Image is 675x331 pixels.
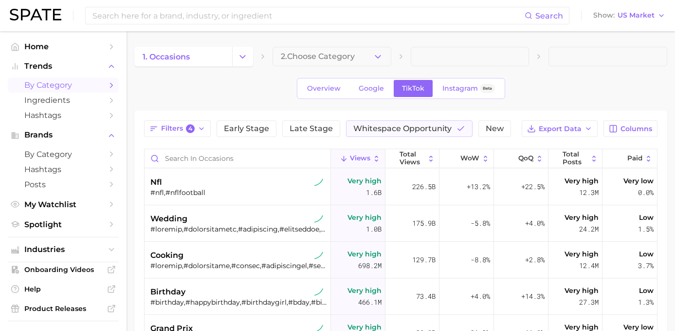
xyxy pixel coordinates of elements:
[150,261,327,270] div: #loremip,#dolorsitame,#consec,#adipiscingel,#seddoeius,#temporincid,#utlabor,#etdoloremagnaal,#en...
[281,52,355,61] span: 2. Choose Category
[91,7,525,24] input: Search here for a brand, industry, or ingredient
[8,301,119,316] a: Product Releases
[638,187,654,198] span: 0.0%
[638,296,654,308] span: 1.3%
[471,254,490,266] span: -8.8%
[8,197,119,212] a: My Watchlist
[350,155,370,162] span: Views
[350,80,392,97] a: Google
[8,78,119,93] a: by Category
[224,125,269,133] span: Early Stage
[8,108,119,123] a: Hashtags
[8,93,119,108] a: Ingredients
[24,165,102,174] span: Hashtags
[24,62,102,71] span: Trends
[24,245,102,254] span: Industries
[591,9,668,22] button: ShowUS Market
[8,59,119,74] button: Trends
[620,125,652,133] span: Columns
[471,291,490,302] span: +4.0%
[150,188,327,197] div: #nfl,#nflfootball
[618,13,655,18] span: US Market
[416,291,436,302] span: 73.4b
[150,250,183,261] span: cooking
[10,9,61,20] img: SPATE
[24,200,102,209] span: My Watchlist
[467,181,490,193] span: +13.2%
[24,96,102,105] span: Ingredients
[579,296,599,308] span: 27.3m
[638,260,654,272] span: 3.7%
[232,47,253,66] button: Change Category
[8,177,119,192] a: Posts
[347,175,382,187] span: Very high
[314,288,323,296] img: tiktok sustained riser
[307,84,341,93] span: Overview
[145,278,657,315] button: birthdaytiktok sustained riser#birthday,#happybirthday,#birthdaygirl,#bday,#birthdaydinner,#happy...
[638,223,654,235] span: 1.5%
[24,285,102,293] span: Help
[521,181,545,193] span: +22.5%
[518,155,533,162] span: QoQ
[563,151,588,166] span: Total Posts
[565,285,599,296] span: Very high
[579,223,599,235] span: 24.2m
[483,84,492,93] span: Beta
[565,175,599,187] span: Very high
[358,260,382,272] span: 698.2m
[359,84,384,93] span: Google
[347,212,382,223] span: Very high
[603,120,657,137] button: Columns
[402,84,424,93] span: TikTok
[24,180,102,189] span: Posts
[412,254,436,266] span: 129.7b
[579,187,599,198] span: 12.3m
[358,296,382,308] span: 466.1m
[8,217,119,232] a: Spotlight
[412,217,436,229] span: 175.9b
[353,125,452,133] span: Whitespace Opportunity
[535,11,563,20] span: Search
[539,125,582,133] span: Export Data
[394,80,433,97] a: TikTok
[24,265,102,274] span: Onboarding Videos
[639,212,654,223] span: Low
[145,169,657,205] button: nfltiktok sustained riser#nfl,#nflfootballVery high1.6b226.5b+13.2%+22.5%Very high12.3mVery low0.0%
[521,291,545,302] span: +14.3%
[24,220,102,229] span: Spotlight
[548,149,603,168] button: Total Posts
[24,304,102,313] span: Product Releases
[24,80,102,90] span: by Category
[8,128,119,142] button: Brands
[144,120,211,137] button: Filters4
[299,80,349,97] a: Overview
[273,47,391,66] button: 2.Choose Category
[24,111,102,120] span: Hashtags
[639,285,654,296] span: Low
[412,181,436,193] span: 226.5b
[314,214,323,223] img: tiktok sustained riser
[400,151,425,166] span: Total Views
[143,52,190,61] span: 1. occasions
[24,131,102,139] span: Brands
[385,149,440,168] button: Total Views
[522,120,598,137] button: Export Data
[8,39,119,54] a: Home
[623,175,654,187] span: Very low
[471,217,490,229] span: -5.8%
[150,176,162,188] span: nfl
[347,248,382,260] span: Very high
[314,251,323,260] img: tiktok sustained riser
[565,212,599,223] span: Very high
[434,80,503,97] a: InstagramBeta
[150,213,187,225] span: wedding
[579,260,599,272] span: 12.4m
[161,124,195,133] span: Filters
[24,150,102,159] span: by Category
[8,162,119,177] a: Hashtags
[347,285,382,296] span: Very high
[565,248,599,260] span: Very high
[134,47,232,66] a: 1. occasions
[439,149,494,168] button: WoW
[290,125,333,133] span: Late Stage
